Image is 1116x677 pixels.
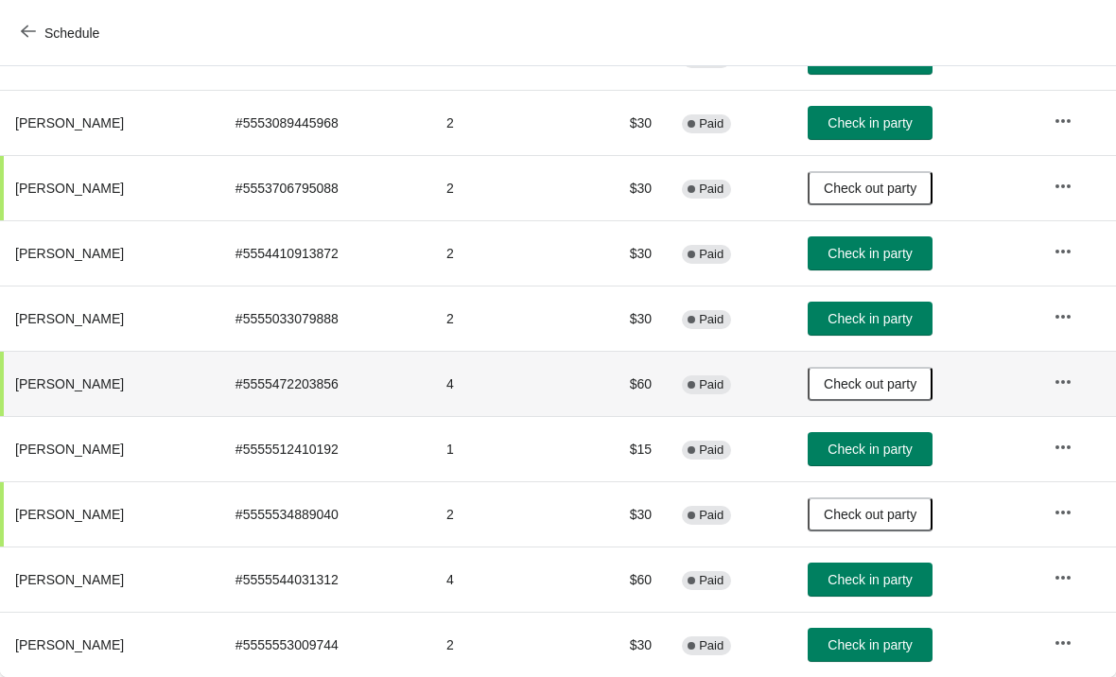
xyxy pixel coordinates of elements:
td: # 5555553009744 [220,612,431,677]
td: $30 [575,220,667,286]
td: # 5555472203856 [220,351,431,416]
td: $30 [575,286,667,351]
span: [PERSON_NAME] [15,442,124,457]
span: [PERSON_NAME] [15,572,124,587]
td: 2 [431,481,575,547]
span: Paid [699,247,724,262]
span: [PERSON_NAME] [15,637,124,652]
span: [PERSON_NAME] [15,181,124,196]
td: $30 [575,90,667,155]
td: # 5555544031312 [220,547,431,612]
td: $30 [575,612,667,677]
span: Check in party [828,246,912,261]
td: $30 [575,481,667,547]
td: 2 [431,155,575,220]
span: Paid [699,182,724,197]
button: Check in party [808,432,933,466]
td: 2 [431,612,575,677]
td: $30 [575,155,667,220]
span: Check out party [824,507,916,522]
span: [PERSON_NAME] [15,376,124,391]
span: Check out party [824,376,916,391]
span: Paid [699,377,724,392]
td: # 5554410913872 [220,220,431,286]
td: $60 [575,547,667,612]
span: Check in party [828,442,912,457]
td: 2 [431,220,575,286]
button: Check in party [808,563,933,597]
span: Check in party [828,637,912,652]
td: # 5553089445968 [220,90,431,155]
td: 2 [431,90,575,155]
td: # 5553706795088 [220,155,431,220]
span: Paid [699,116,724,131]
td: 2 [431,286,575,351]
button: Check out party [808,171,933,205]
span: Paid [699,312,724,327]
span: Check in party [828,115,912,130]
td: 4 [431,351,575,416]
span: Paid [699,573,724,588]
button: Check in party [808,106,933,140]
span: Paid [699,508,724,523]
button: Check in party [808,302,933,336]
td: # 5555534889040 [220,481,431,547]
span: [PERSON_NAME] [15,246,124,261]
span: [PERSON_NAME] [15,115,124,130]
span: Check out party [824,181,916,196]
button: Schedule [9,16,114,50]
td: # 5555033079888 [220,286,431,351]
span: [PERSON_NAME] [15,311,124,326]
span: [PERSON_NAME] [15,507,124,522]
span: Check in party [828,572,912,587]
span: Schedule [44,26,99,41]
button: Check in party [808,236,933,270]
td: $15 [575,416,667,481]
td: 4 [431,547,575,612]
button: Check out party [808,497,933,531]
td: # 5555512410192 [220,416,431,481]
td: $60 [575,351,667,416]
span: Paid [699,638,724,653]
td: 1 [431,416,575,481]
button: Check out party [808,367,933,401]
span: Check in party [828,311,912,326]
span: Paid [699,443,724,458]
button: Check in party [808,628,933,662]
